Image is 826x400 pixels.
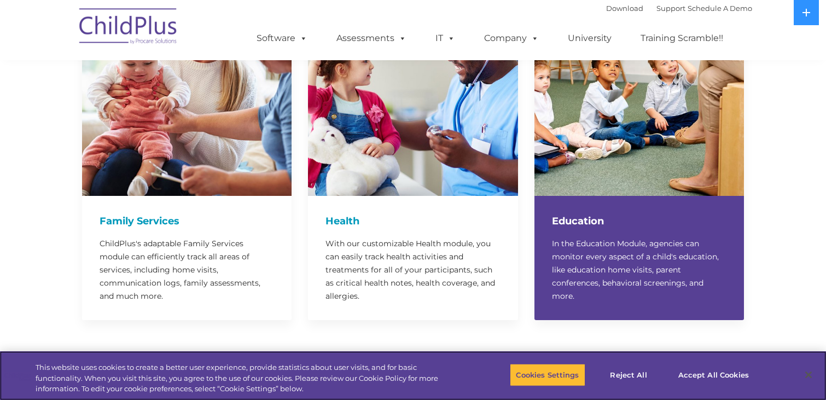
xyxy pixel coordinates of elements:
h4: Education [552,213,726,229]
a: Support [656,4,685,13]
a: IT [424,27,466,49]
div: This website uses cookies to create a better user experience, provide statistics about user visit... [36,362,455,395]
button: Close [796,363,821,387]
img: ChildPlus by Procare Solutions [74,1,183,55]
a: Download [606,4,643,13]
h4: Family Services [100,213,274,229]
h4: Health [325,213,500,229]
p: With our customizable Health module, you can easily track health activities and treatments for al... [325,237,500,303]
a: Software [246,27,318,49]
p: ChildPlus's adaptable Family Services module can efficiently track all areas of services, includi... [100,237,274,303]
font: | [606,4,752,13]
a: Company [473,27,550,49]
a: University [557,27,623,49]
a: Assessments [325,27,417,49]
a: Schedule A Demo [688,4,752,13]
button: Reject All [595,363,663,386]
button: Cookies Settings [510,363,585,386]
p: In the Education Module, agencies can monitor every aspect of a child's education, like education... [552,237,726,303]
a: Training Scramble!! [630,27,734,49]
button: Accept All Cookies [672,363,755,386]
